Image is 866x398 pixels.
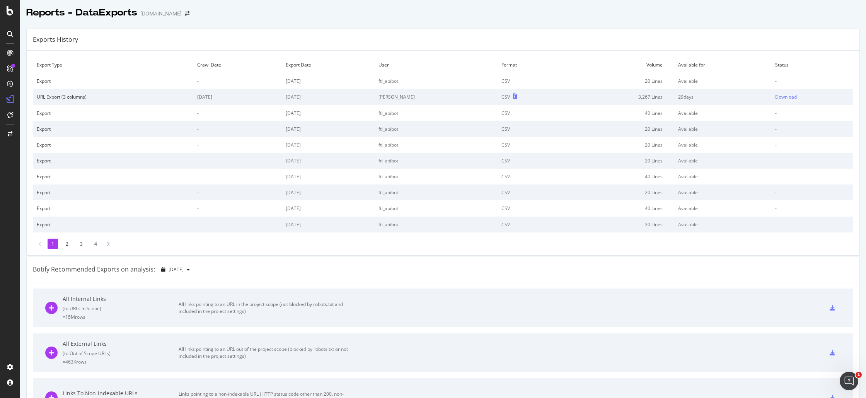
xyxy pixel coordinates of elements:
[282,169,375,184] td: [DATE]
[63,314,179,320] div: = 15M rows
[37,173,189,180] div: Export
[193,121,282,137] td: -
[375,153,498,169] td: ftl_apibot
[282,57,375,73] td: Export Date
[37,157,189,164] div: Export
[498,137,563,153] td: CSV
[674,57,771,73] td: Available for
[563,200,674,216] td: 40 Lines
[771,153,853,169] td: -
[282,89,375,105] td: [DATE]
[62,239,72,249] li: 2
[375,169,498,184] td: ftl_apibot
[282,121,375,137] td: [DATE]
[771,57,853,73] td: Status
[775,94,797,100] div: Download
[282,153,375,169] td: [DATE]
[193,169,282,184] td: -
[563,89,674,105] td: 3,267 Lines
[840,372,858,390] iframe: Intercom live chat
[678,221,767,228] div: Available
[375,200,498,216] td: ftl_apibot
[678,126,767,132] div: Available
[563,137,674,153] td: 20 Lines
[282,73,375,89] td: [DATE]
[282,200,375,216] td: [DATE]
[63,389,179,397] div: Links To Non-Indexable URLs
[678,189,767,196] div: Available
[37,126,189,132] div: Export
[563,184,674,200] td: 20 Lines
[563,217,674,232] td: 20 Lines
[375,121,498,137] td: ftl_apibot
[498,73,563,89] td: CSV
[37,205,189,212] div: Export
[193,57,282,73] td: Crawl Date
[498,200,563,216] td: CSV
[193,137,282,153] td: -
[678,110,767,116] div: Available
[26,6,137,19] div: Reports - DataExports
[37,110,189,116] div: Export
[63,350,179,357] div: ( to Out of Scope URLs )
[37,78,189,84] div: Export
[771,137,853,153] td: -
[771,217,853,232] td: -
[282,217,375,232] td: [DATE]
[563,57,674,73] td: Volume
[375,57,498,73] td: User
[771,73,853,89] td: -
[678,78,767,84] div: Available
[193,184,282,200] td: -
[771,184,853,200] td: -
[63,305,179,312] div: ( to URLs in Scope )
[563,73,674,89] td: 20 Lines
[856,372,862,378] span: 1
[33,35,78,44] div: Exports History
[375,105,498,121] td: ftl_apibot
[193,105,282,121] td: -
[498,105,563,121] td: CSV
[563,121,674,137] td: 20 Lines
[678,173,767,180] div: Available
[498,57,563,73] td: Format
[76,239,87,249] li: 3
[375,137,498,153] td: ftl_apibot
[563,105,674,121] td: 40 Lines
[37,94,189,100] div: URL Export (3 columns)
[193,153,282,169] td: -
[563,169,674,184] td: 40 Lines
[282,105,375,121] td: [DATE]
[282,137,375,153] td: [DATE]
[37,142,189,148] div: Export
[771,121,853,137] td: -
[678,142,767,148] div: Available
[169,266,184,273] span: 2025 Sep. 13th
[498,217,563,232] td: CSV
[193,200,282,216] td: -
[498,153,563,169] td: CSV
[193,73,282,89] td: -
[158,263,193,276] button: [DATE]
[498,121,563,137] td: CSV
[830,350,835,355] div: csv-export
[33,265,155,274] div: Botify Recommended Exports on analysis:
[37,221,189,228] div: Export
[498,184,563,200] td: CSV
[63,295,179,303] div: All Internal Links
[193,89,282,105] td: [DATE]
[33,57,193,73] td: Export Type
[193,217,282,232] td: -
[140,10,182,17] div: [DOMAIN_NAME]
[375,89,498,105] td: [PERSON_NAME]
[179,346,353,360] div: All links pointing to an URL out of the project scope (blocked by robots.txt or not included in t...
[37,189,189,196] div: Export
[771,105,853,121] td: -
[375,184,498,200] td: ftl_apibot
[179,301,353,315] div: All links pointing to an URL in the project scope (not blocked by robots.txt and included in the ...
[90,239,101,249] li: 4
[498,169,563,184] td: CSV
[282,184,375,200] td: [DATE]
[830,305,835,311] div: csv-export
[678,157,767,164] div: Available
